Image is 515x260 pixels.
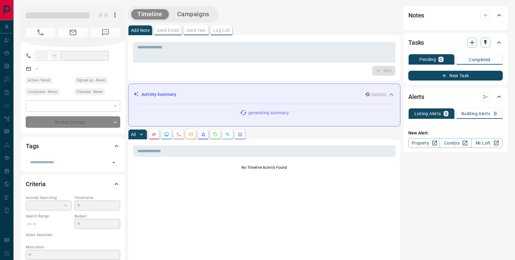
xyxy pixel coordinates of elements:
[248,110,288,116] p: generating summary
[171,9,216,19] button: Campaigns
[74,195,120,201] p: Timeframe:
[225,132,230,137] svg: Opportunities
[408,138,440,148] a: Property
[26,28,55,37] span: No Number
[408,10,424,20] h2: Notes
[189,132,193,137] svg: Emails
[408,92,424,102] h2: Alerts
[26,219,71,229] p: -- - --
[414,111,441,116] p: Listing Alerts
[36,66,38,71] a: --
[471,138,503,148] a: Mr.Loft
[419,57,436,62] p: Pending
[461,111,490,116] p: Building Alerts
[77,89,103,95] span: Claimed - Never
[58,28,88,37] span: No Email
[408,38,424,47] h2: Tasks
[109,158,118,167] button: Open
[26,179,46,189] h2: Criteria
[408,130,503,136] p: New Alert:
[176,132,181,137] svg: Calls
[26,213,71,219] p: Search Range:
[408,89,503,104] div: Alerts
[445,111,447,116] p: 0
[26,139,120,153] div: Tags
[26,232,120,238] p: Areas Searched:
[91,28,120,37] span: No Number
[26,195,71,201] p: Actively Searching:
[440,138,471,148] a: Condos
[469,58,490,62] p: Completed
[408,71,503,81] button: New Task
[26,177,120,191] div: Criteria
[26,244,120,250] p: Motivation:
[26,116,120,128] div: Do Not Contact
[28,89,57,95] span: Contacted - Never
[131,132,136,137] p: All
[238,132,242,137] svg: Agent Actions
[133,165,395,170] p: No Timeline Activity Found
[440,57,442,62] p: 0
[152,132,157,137] svg: Notes
[28,77,50,83] span: Active - Never
[131,28,150,32] p: Add Note
[201,132,206,137] svg: Listing Alerts
[74,213,120,219] p: Budget:
[408,35,503,50] div: Tasks
[77,77,105,83] span: Signed up - Never
[26,141,39,151] h2: Tags
[141,91,176,98] p: Activity Summary
[133,89,395,100] div: Activity Summary
[408,8,503,23] div: Notes
[164,132,169,137] svg: Lead Browsing Activity
[213,132,218,137] svg: Requests
[131,9,169,19] button: Timeline
[494,111,497,116] p: 0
